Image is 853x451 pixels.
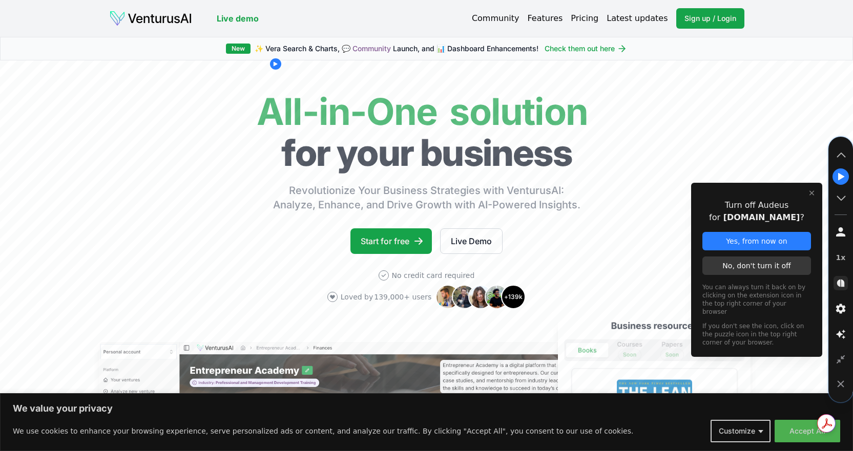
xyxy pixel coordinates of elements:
[352,44,391,53] a: Community
[472,12,519,25] a: Community
[607,12,668,25] a: Latest updates
[711,420,771,442] button: Customize
[255,44,538,54] span: ✨ Vera Search & Charts, 💬 Launch, and 📊 Dashboard Enhancements!
[775,420,840,442] button: Accept All
[109,10,192,27] img: logo
[217,12,259,25] a: Live demo
[676,8,744,29] a: Sign up / Login
[226,44,251,54] div: New
[571,12,598,25] a: Pricing
[684,13,736,24] span: Sign up / Login
[545,44,627,54] a: Check them out here
[485,285,509,309] img: Avatar 4
[452,285,476,309] img: Avatar 2
[468,285,493,309] img: Avatar 3
[435,285,460,309] img: Avatar 1
[440,228,503,254] a: Live Demo
[13,402,840,415] p: We value your privacy
[350,228,432,254] a: Start for free
[13,425,633,437] p: We use cookies to enhance your browsing experience, serve personalized ads or content, and analyz...
[528,12,563,25] a: Features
